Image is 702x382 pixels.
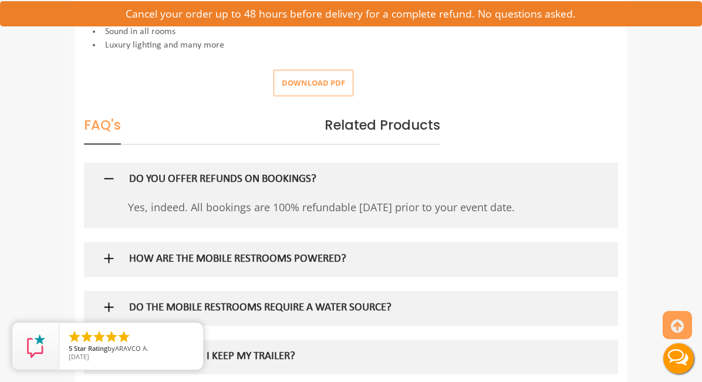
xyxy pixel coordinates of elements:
span: Star Rating [74,344,107,353]
button: Live Chat [655,335,702,382]
img: Review Rating [24,334,48,358]
button: Download pdf [274,70,353,96]
span: [DATE] [69,352,89,361]
a: Download pdf [264,77,353,88]
span: 5 [69,344,72,353]
span: Related Products [325,116,440,134]
li:  [104,330,119,344]
li:  [80,330,94,344]
h5: DO YOU OFFER REFUNDS ON BOOKINGS? [129,174,542,186]
span: by [69,345,194,353]
li:  [117,330,131,344]
li:  [67,330,82,344]
img: plus icon sign [102,300,116,315]
h5: DO THE MOBILE RESTROOMS REQUIRE A WATER SOURCE? [129,302,542,315]
img: minus icon sign [102,171,116,186]
li:  [92,330,106,344]
span: ARAVCO A. [115,344,148,353]
img: plus icon sign [102,251,116,266]
span: FAQ's [84,116,121,145]
li: Luxury lighting and many more [84,39,618,52]
li: Sound in all rooms [84,25,618,39]
p: Yes, indeed. All bookings are 100% refundable [DATE] prior to your event date. [128,197,557,218]
h5: HOW ARE THE MOBILE RESTROOMS POWERED? [129,253,542,266]
h5: HOW LONG CAN I KEEP MY TRAILER? [129,351,542,363]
